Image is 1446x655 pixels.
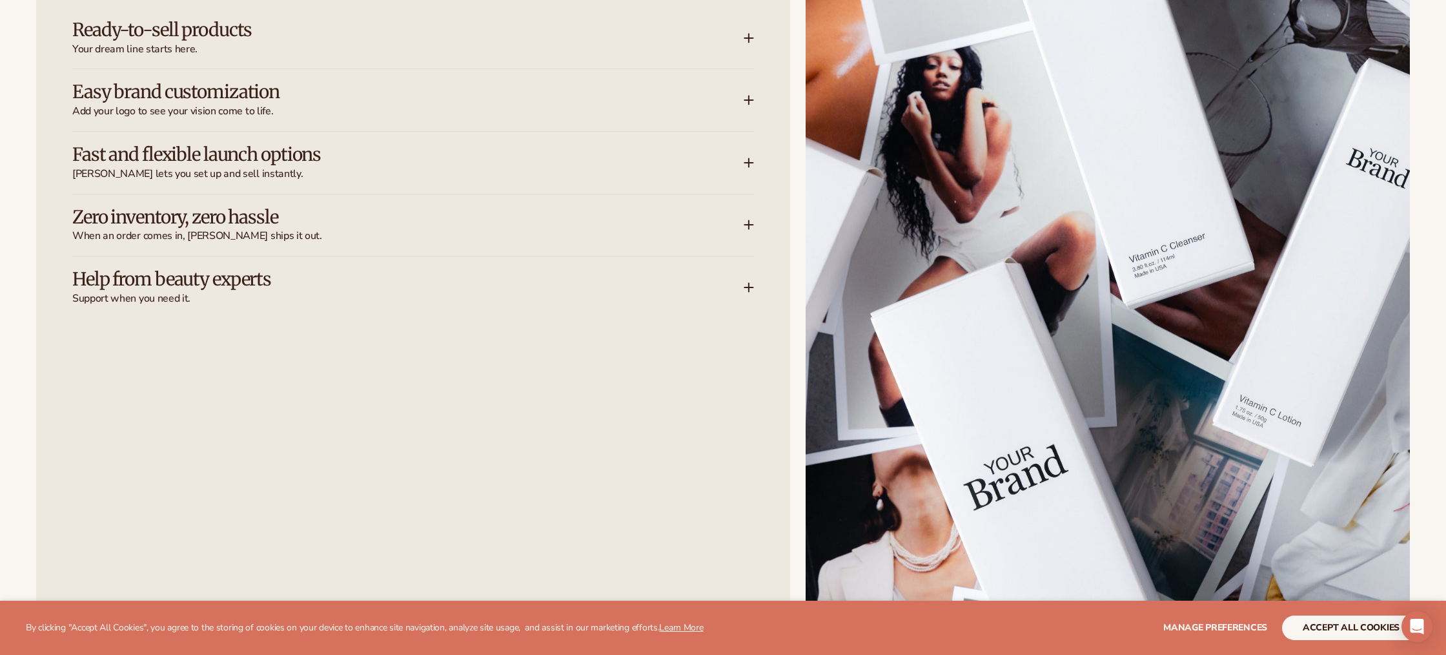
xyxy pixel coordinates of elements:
span: Add your logo to see your vision come to life. [72,105,744,118]
a: Learn More [659,621,703,634]
h3: Ready-to-sell products [72,20,705,40]
span: Manage preferences [1163,621,1267,634]
button: Manage preferences [1163,616,1267,640]
span: Support when you need it. [72,292,744,306]
div: Open Intercom Messenger [1401,611,1432,642]
span: Your dream line starts here. [72,43,744,56]
h3: Help from beauty experts [72,269,705,289]
span: When an order comes in, [PERSON_NAME] ships it out. [72,229,744,243]
p: By clicking "Accept All Cookies", you agree to the storing of cookies on your device to enhance s... [26,623,704,634]
span: [PERSON_NAME] lets you set up and sell instantly. [72,167,744,181]
button: accept all cookies [1282,616,1420,640]
h3: Easy brand customization [72,82,705,102]
h3: Fast and flexible launch options [72,145,705,165]
h3: Zero inventory, zero hassle [72,207,705,227]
